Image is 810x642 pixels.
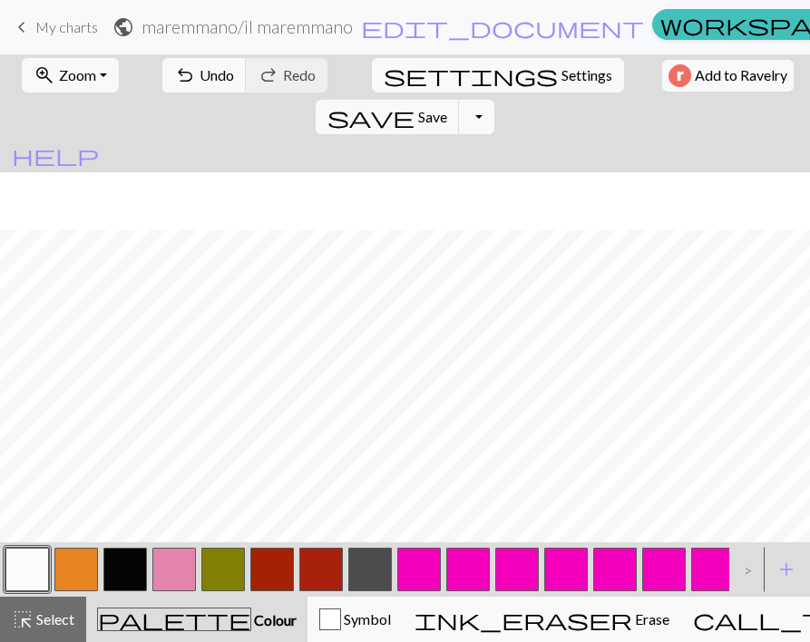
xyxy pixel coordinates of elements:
[384,64,558,86] i: Settings
[251,611,297,628] span: Colour
[12,607,34,632] span: highlight_alt
[11,12,98,43] a: My charts
[729,545,758,594] div: >
[59,66,96,83] span: Zoom
[384,63,558,88] span: settings
[142,16,353,37] h2: maremmano / il maremmano
[200,66,234,83] span: Undo
[561,64,612,86] span: Settings
[22,58,119,92] button: Zoom
[403,597,681,642] button: Erase
[341,610,391,627] span: Symbol
[776,557,797,582] span: add
[34,63,55,88] span: zoom_in
[307,597,403,642] button: Symbol
[668,64,691,87] img: Ravelry
[415,607,632,632] span: ink_eraser
[662,60,794,92] button: Add to Ravelry
[34,610,74,627] span: Select
[632,610,669,627] span: Erase
[86,597,307,642] button: Colour
[112,15,134,40] span: public
[327,104,415,130] span: save
[174,63,196,88] span: undo
[98,607,250,632] span: palette
[12,142,99,168] span: help
[418,108,447,125] span: Save
[316,100,460,134] button: Save
[11,15,33,40] span: keyboard_arrow_left
[372,58,624,92] button: SettingsSettings
[361,15,644,40] span: edit_document
[162,58,247,92] button: Undo
[695,64,787,87] span: Add to Ravelry
[35,18,98,35] span: My charts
